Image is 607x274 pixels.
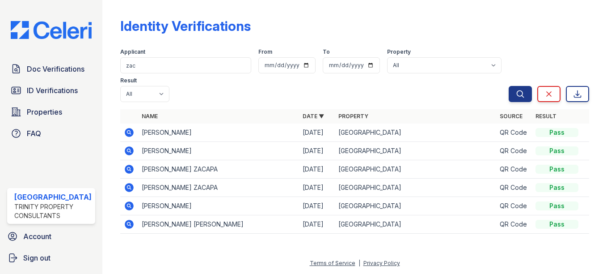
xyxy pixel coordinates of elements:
a: Name [142,113,158,120]
a: FAQ [7,124,95,142]
div: Trinity Property Consultants [14,202,92,220]
td: [GEOGRAPHIC_DATA] [335,142,496,160]
span: Sign out [23,253,51,263]
span: Doc Verifications [27,64,84,74]
div: Pass [535,183,578,192]
a: Privacy Policy [363,260,400,266]
a: Result [535,113,556,120]
span: FAQ [27,128,41,139]
a: Sign out [4,249,99,267]
a: Date ▼ [303,113,324,120]
div: Identity Verifications [120,18,251,34]
label: Result [120,77,137,84]
div: [GEOGRAPHIC_DATA] [14,192,92,202]
td: [GEOGRAPHIC_DATA] [335,179,496,197]
span: Account [23,231,51,242]
td: QR Code [496,215,532,234]
td: [PERSON_NAME] [138,142,299,160]
td: [PERSON_NAME] ZACAPA [138,179,299,197]
a: ID Verifications [7,81,95,99]
div: | [358,260,360,266]
a: Account [4,227,99,245]
td: QR Code [496,197,532,215]
td: QR Code [496,160,532,179]
td: [GEOGRAPHIC_DATA] [335,215,496,234]
td: QR Code [496,179,532,197]
span: ID Verifications [27,85,78,96]
label: From [258,48,272,56]
td: [DATE] [299,179,335,197]
td: QR Code [496,124,532,142]
input: Search by name or phone number [120,57,251,73]
img: CE_Logo_Blue-a8612792a0a2168367f1c8372b55b34899dd931a85d93a1a3d3e32e68fde9ad4.png [4,21,99,39]
td: [PERSON_NAME] [PERSON_NAME] [138,215,299,234]
a: Properties [7,103,95,121]
span: Properties [27,107,62,117]
td: [GEOGRAPHIC_DATA] [335,197,496,215]
div: Pass [535,146,578,155]
label: To [323,48,330,56]
a: Terms of Service [310,260,355,266]
td: QR Code [496,142,532,160]
td: [DATE] [299,142,335,160]
div: Pass [535,165,578,174]
div: Pass [535,220,578,229]
td: [PERSON_NAME] [138,197,299,215]
td: [DATE] [299,124,335,142]
td: [DATE] [299,160,335,179]
a: Source [500,113,523,120]
td: [GEOGRAPHIC_DATA] [335,124,496,142]
a: Doc Verifications [7,60,95,78]
td: [PERSON_NAME] ZACAPA [138,160,299,179]
div: Pass [535,201,578,210]
td: [DATE] [299,197,335,215]
td: [GEOGRAPHIC_DATA] [335,160,496,179]
label: Property [387,48,411,56]
label: Applicant [120,48,145,56]
div: Pass [535,128,578,137]
a: Property [338,113,368,120]
td: [DATE] [299,215,335,234]
td: [PERSON_NAME] [138,124,299,142]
